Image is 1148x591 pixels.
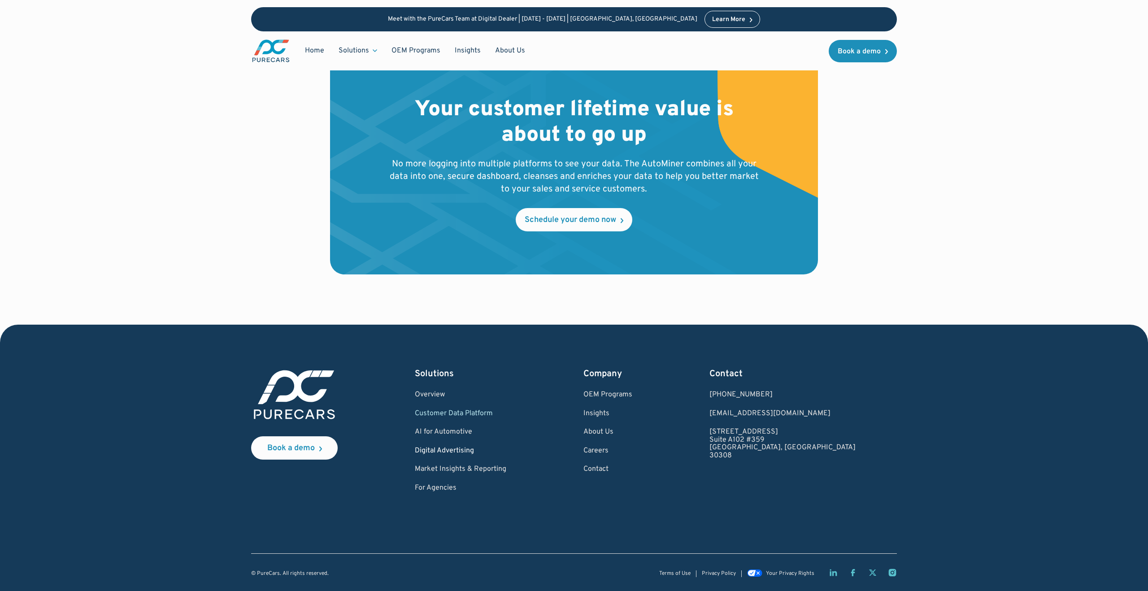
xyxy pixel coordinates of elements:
[415,391,506,399] a: Overview
[583,428,632,436] a: About Us
[415,410,506,418] a: Customer Data Platform
[516,208,632,231] a: Schedule your demo now
[387,97,761,149] h2: Your customer lifetime value is about to go up
[251,39,291,63] a: main
[583,410,632,418] a: Insights
[339,46,369,56] div: Solutions
[829,40,897,62] a: Book a demo
[415,368,506,380] div: Solutions
[868,568,877,577] a: Twitter X page
[709,410,856,418] a: Email us
[415,465,506,474] a: Market Insights & Reporting
[829,568,838,577] a: LinkedIn page
[709,391,856,399] div: [PHONE_NUMBER]
[298,42,331,59] a: Home
[838,48,881,55] div: Book a demo
[388,16,697,23] p: Meet with the PureCars Team at Digital Dealer | [DATE] - [DATE] | [GEOGRAPHIC_DATA], [GEOGRAPHIC_...
[415,447,506,455] a: Digital Advertising
[766,571,814,577] div: Your Privacy Rights
[251,571,329,577] div: © PureCars. All rights reserved.
[848,568,857,577] a: Facebook page
[659,571,691,577] a: Terms of Use
[415,484,506,492] a: For Agencies
[583,447,632,455] a: Careers
[251,368,338,422] img: purecars logo
[709,368,856,380] div: Contact
[712,17,745,23] div: Learn More
[704,11,760,28] a: Learn More
[448,42,488,59] a: Insights
[267,444,315,452] div: Book a demo
[583,391,632,399] a: OEM Programs
[387,158,761,196] p: No more logging into multiple platforms to see your data. The AutoMiner combines all your data in...
[525,216,616,224] div: Schedule your demo now
[583,465,632,474] a: Contact
[384,42,448,59] a: OEM Programs
[251,436,338,460] a: Book a demo
[331,42,384,59] div: Solutions
[251,39,291,63] img: purecars logo
[888,568,897,577] a: Instagram page
[709,428,856,460] a: [STREET_ADDRESS]Suite A102 #359[GEOGRAPHIC_DATA], [GEOGRAPHIC_DATA]30308
[415,428,506,436] a: AI for Automotive
[747,570,814,577] a: Your Privacy Rights
[583,368,632,380] div: Company
[488,42,532,59] a: About Us
[702,571,736,577] a: Privacy Policy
